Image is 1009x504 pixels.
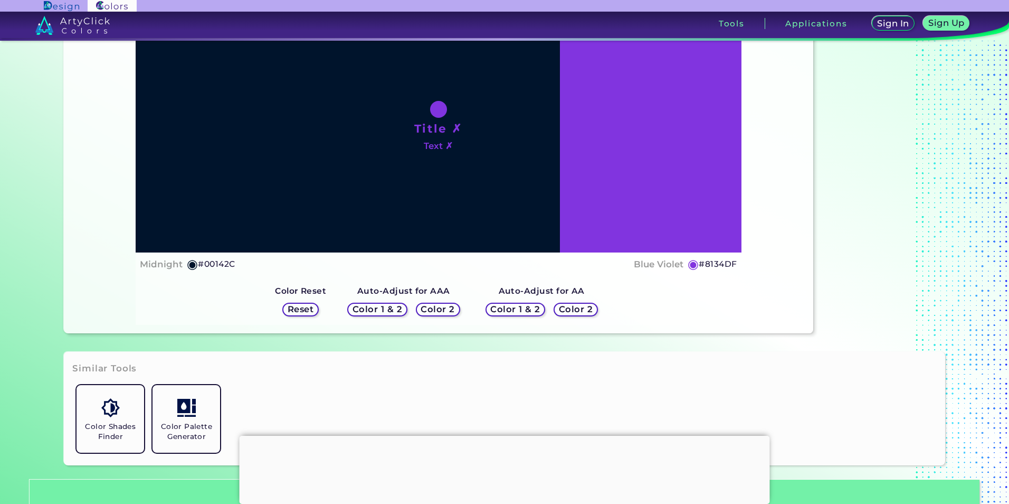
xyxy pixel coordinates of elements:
[929,19,964,27] h5: Sign Up
[140,257,183,272] h4: Midnight
[72,362,137,375] h3: Similar Tools
[35,16,110,35] img: logo_artyclick_colors_white.svg
[275,286,326,296] strong: Color Reset
[699,257,737,271] h5: #8134DF
[559,305,592,314] h5: Color 2
[357,286,450,296] strong: Auto-Adjust for AAA
[187,258,198,270] h5: ◉
[198,257,235,271] h5: #00142C
[101,398,120,417] img: icon_color_shades.svg
[354,305,401,314] h5: Color 1 & 2
[240,436,770,501] iframe: Advertisement
[424,138,453,154] h4: Text ✗
[44,1,79,11] img: ArtyClick Design logo
[148,381,224,457] a: Color Palette Generator
[634,257,683,272] h4: Blue Violet
[873,16,914,31] a: Sign In
[72,381,148,457] a: Color Shades Finder
[422,305,454,314] h5: Color 2
[719,20,745,27] h3: Tools
[878,20,909,28] h5: Sign In
[288,305,313,314] h5: Reset
[785,20,847,27] h3: Applications
[688,258,699,270] h5: ◉
[924,16,968,31] a: Sign Up
[177,398,196,417] img: icon_col_pal_col.svg
[157,422,216,442] h5: Color Palette Generator
[499,286,585,296] strong: Auto-Adjust for AA
[81,422,140,442] h5: Color Shades Finder
[414,120,463,136] h1: Title ✗
[491,305,539,314] h5: Color 1 & 2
